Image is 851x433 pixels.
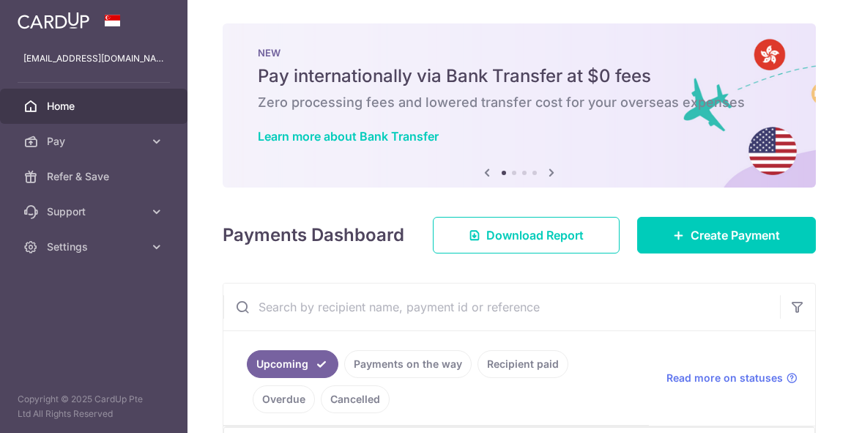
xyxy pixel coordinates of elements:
a: Read more on statuses [666,371,798,385]
a: Download Report [433,217,620,253]
span: Read more on statuses [666,371,783,385]
img: Bank transfer banner [223,23,816,188]
a: Create Payment [637,217,816,253]
h5: Pay internationally via Bank Transfer at $0 fees [258,64,781,88]
img: CardUp [18,12,89,29]
input: Search by recipient name, payment id or reference [223,284,780,330]
span: Download Report [486,226,584,244]
a: Upcoming [247,350,338,378]
a: Overdue [253,385,315,413]
span: Create Payment [691,226,780,244]
h4: Payments Dashboard [223,222,404,248]
h6: Zero processing fees and lowered transfer cost for your overseas expenses [258,94,781,111]
span: Support [47,204,144,219]
a: Learn more about Bank Transfer [258,129,439,144]
a: Payments on the way [344,350,472,378]
span: Pay [47,134,144,149]
span: Home [47,99,144,114]
span: Settings [47,240,144,254]
p: NEW [258,47,781,59]
span: Refer & Save [47,169,144,184]
a: Cancelled [321,385,390,413]
p: [EMAIL_ADDRESS][DOMAIN_NAME] [23,51,164,66]
a: Recipient paid [477,350,568,378]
